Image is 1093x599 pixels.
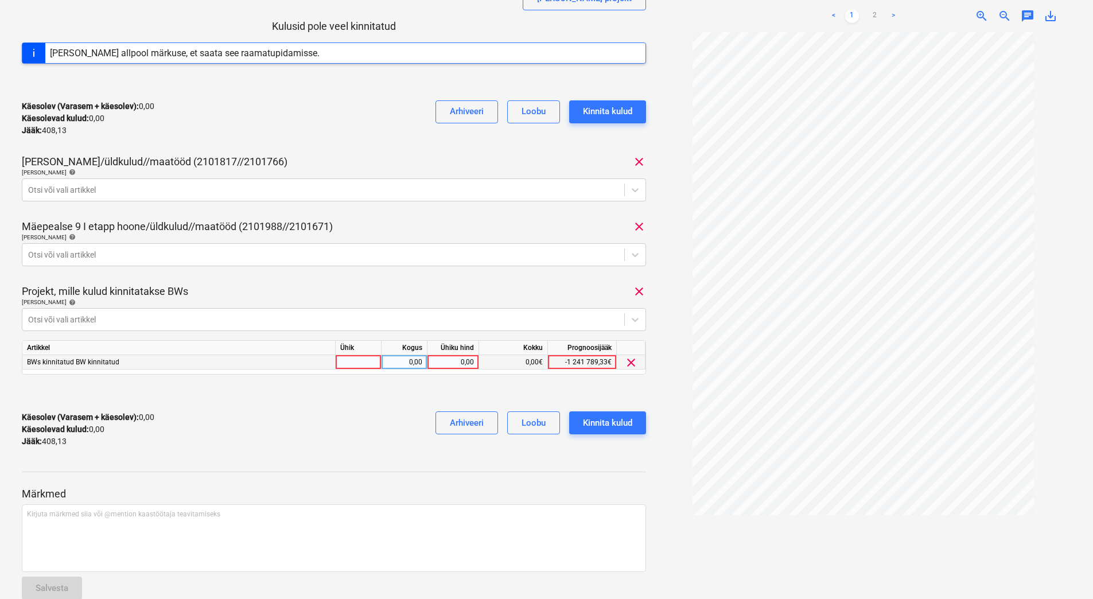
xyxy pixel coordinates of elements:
[507,411,560,434] button: Loobu
[1021,9,1034,23] span: chat
[27,358,119,366] span: BWs kinnitatud BW kinnitatud
[583,415,632,430] div: Kinnita kulud
[632,220,646,234] span: clear
[67,169,76,176] span: help
[22,423,104,435] p: 0,00
[583,104,632,119] div: Kinnita kulud
[67,299,76,306] span: help
[845,9,859,23] a: Page 1 is your current page
[22,413,139,422] strong: Käesolev (Varasem + käesolev) :
[22,285,188,298] p: Projekt, mille kulud kinnitatakse BWs
[22,155,287,169] p: [PERSON_NAME]/üldkulud//maatööd (2101817//2101766)
[624,356,638,369] span: clear
[22,20,646,33] p: Kulusid pole veel kinnitatud
[569,411,646,434] button: Kinnita kulud
[22,425,89,434] strong: Käesolevad kulud :
[22,341,336,355] div: Artikkel
[22,114,89,123] strong: Käesolevad kulud :
[427,341,479,355] div: Ühiku hind
[522,104,546,119] div: Loobu
[435,411,498,434] button: Arhiveeri
[450,415,484,430] div: Arhiveeri
[975,9,989,23] span: zoom_in
[22,102,139,111] strong: Käesolev (Varasem + käesolev) :
[22,487,646,501] p: Märkmed
[22,411,154,423] p: 0,00
[22,126,42,135] strong: Jääk :
[435,100,498,123] button: Arhiveeri
[22,220,333,234] p: Mäepealse 9 I etapp hoone/üldkulud//maatööd (2101988//2101671)
[22,100,154,112] p: 0,00
[22,169,646,176] div: [PERSON_NAME]
[632,155,646,169] span: clear
[1036,544,1093,599] iframe: Chat Widget
[569,100,646,123] button: Kinnita kulud
[507,100,560,123] button: Loobu
[386,355,422,369] div: 0,00
[22,125,67,137] p: 408,13
[886,9,900,23] a: Next page
[522,415,546,430] div: Loobu
[50,48,320,59] div: [PERSON_NAME] allpool märkuse, et saata see raamatupidamisse.
[432,355,474,369] div: 0,00
[22,435,67,448] p: 408,13
[632,285,646,298] span: clear
[382,341,427,355] div: Kogus
[67,234,76,240] span: help
[22,437,42,446] strong: Jääk :
[479,341,548,355] div: Kokku
[827,9,841,23] a: Previous page
[22,234,646,241] div: [PERSON_NAME]
[22,112,104,125] p: 0,00
[22,298,646,306] div: [PERSON_NAME]
[479,355,548,369] div: 0,00€
[548,341,617,355] div: Prognoosijääk
[450,104,484,119] div: Arhiveeri
[1044,9,1057,23] span: save_alt
[548,355,617,369] div: -1 241 789,33€
[998,9,1012,23] span: zoom_out
[336,341,382,355] div: Ühik
[868,9,882,23] a: Page 2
